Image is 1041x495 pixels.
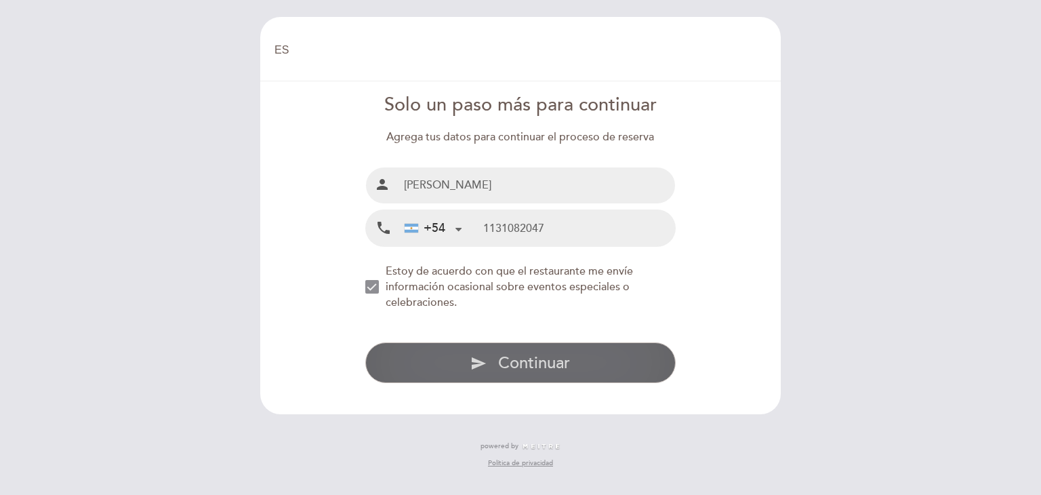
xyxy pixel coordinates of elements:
[483,210,675,246] input: Teléfono Móvil
[481,441,560,451] a: powered by
[386,264,633,309] span: Estoy de acuerdo con que el restaurante me envíe información ocasional sobre eventos especiales o...
[365,130,676,145] div: Agrega tus datos para continuar el proceso de reserva
[365,342,676,383] button: send Continuar
[374,176,390,193] i: person
[375,220,392,237] i: local_phone
[365,264,676,311] md-checkbox: NEW_MODAL_AGREE_RESTAURANT_SEND_OCCASIONAL_INFO
[399,211,467,245] div: Argentina: +54
[399,167,676,203] input: Nombre y Apellido
[522,443,560,450] img: MEITRE
[365,92,676,119] div: Solo un paso más para continuar
[498,353,570,373] span: Continuar
[470,355,487,372] i: send
[488,458,553,468] a: Política de privacidad
[481,441,518,451] span: powered by
[405,220,445,237] div: +54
